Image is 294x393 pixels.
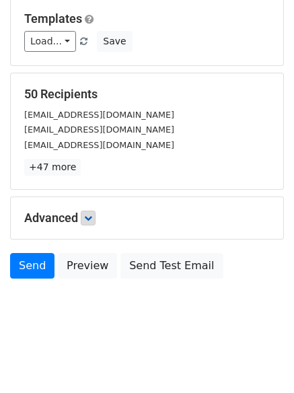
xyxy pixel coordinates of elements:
a: Send Test Email [120,253,223,279]
small: [EMAIL_ADDRESS][DOMAIN_NAME] [24,110,174,120]
a: Send [10,253,54,279]
a: Preview [58,253,117,279]
a: Load... [24,31,76,52]
a: +47 more [24,159,81,176]
button: Save [97,31,132,52]
h5: 50 Recipients [24,87,270,102]
iframe: Chat Widget [227,328,294,393]
small: [EMAIL_ADDRESS][DOMAIN_NAME] [24,140,174,150]
h5: Advanced [24,211,270,225]
a: Templates [24,11,82,26]
small: [EMAIL_ADDRESS][DOMAIN_NAME] [24,124,174,135]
